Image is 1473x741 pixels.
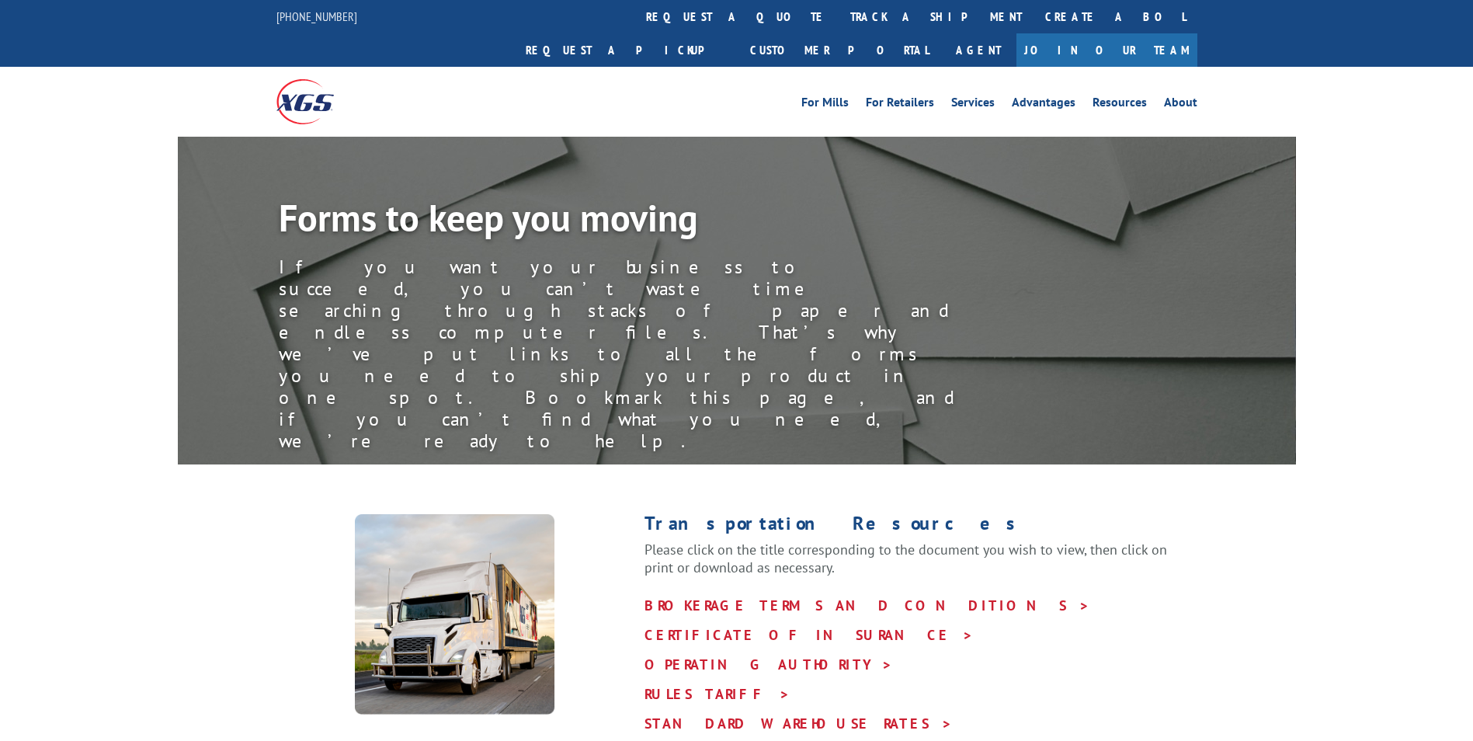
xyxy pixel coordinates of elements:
[1012,96,1075,113] a: Advantages
[279,256,978,452] div: If you want your business to succeed, you can’t waste time searching through stacks of paper and ...
[866,96,934,113] a: For Retailers
[738,33,940,67] a: Customer Portal
[644,514,1197,541] h1: Transportation Resources
[644,715,953,732] a: STANDARD WAREHOUSE RATES >
[644,685,790,703] a: RULES TARIFF >
[644,541,1197,592] p: Please click on the title corresponding to the document you wish to view, then click on print or ...
[514,33,738,67] a: Request a pickup
[644,626,974,644] a: CERTIFICATE OF INSURANCE >
[1093,96,1147,113] a: Resources
[801,96,849,113] a: For Mills
[1016,33,1197,67] a: Join Our Team
[354,514,555,715] img: XpressGlobal_Resources
[940,33,1016,67] a: Agent
[644,656,893,673] a: OPERATING AUTHORITY >
[279,199,978,244] h1: Forms to keep you moving
[276,9,357,24] a: [PHONE_NUMBER]
[644,597,1090,614] a: BROKERAGE TERMS AND CONDITIONS >
[951,96,995,113] a: Services
[1164,96,1197,113] a: About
